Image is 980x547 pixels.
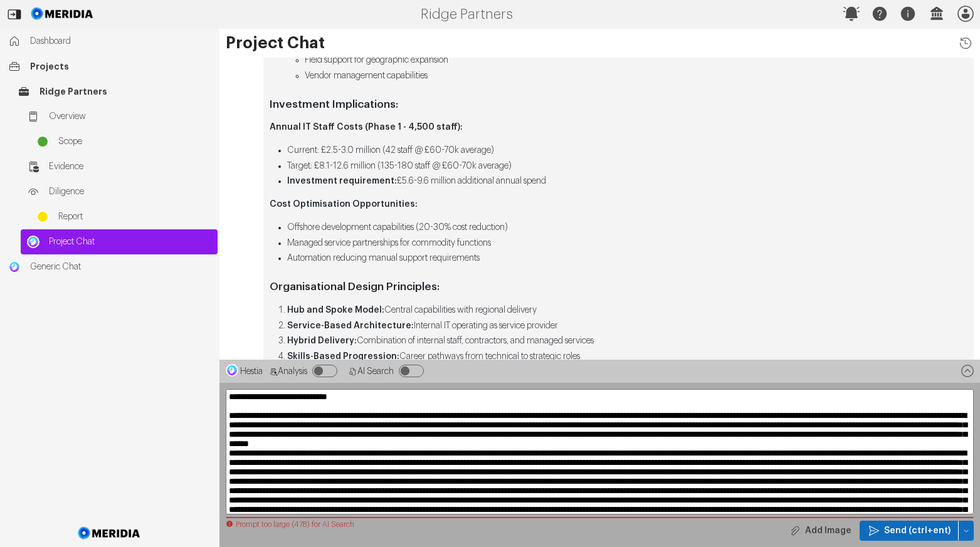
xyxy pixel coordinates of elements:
[269,367,278,376] svg: Analysis
[58,211,211,223] span: Report
[27,236,40,248] img: Project Chat
[287,350,967,363] li: Career pathways from technical to strategic roles
[287,335,967,348] li: Combination of internal staff, contractors, and managed services
[49,185,211,198] span: Diligence
[270,281,440,292] strong: Organisational Design Principles:
[287,320,967,333] li: Internal IT operating as service provider
[30,35,211,48] span: Dashboard
[287,160,967,173] li: Target: £8.1-12.6 million (135-180 staff @ £60-70k average)
[49,236,211,248] span: Project Chat
[2,29,218,54] a: Dashboard
[278,367,307,376] span: Analysis
[287,175,967,188] li: £5.6-9.6 million additional annual spend
[287,177,397,185] strong: Investment requirement:
[49,110,211,123] span: Overview
[30,60,211,73] span: Projects
[287,336,357,345] strong: Hybrid Delivery:
[884,524,951,537] span: Send (ctrl+ent)
[30,261,211,273] span: Generic Chat
[58,135,211,148] span: Scope
[357,367,394,376] span: AI Search
[270,123,463,132] strong: Annual IT Staff Costs (Phase 1 - 4,500 staff):
[8,261,21,273] img: Generic Chat
[305,70,967,83] li: Vendor management capabilities
[287,237,967,250] li: Managed service partnerships for commodity functions
[860,521,959,541] button: Send (ctrl+ent)
[2,254,218,279] a: Generic ChatGeneric Chat
[226,519,974,529] div: Prompt too large (478) for AI Search
[40,85,211,98] span: Ridge Partners
[21,229,218,254] a: Project ChatProject Chat
[287,221,967,234] li: Offshore development capabilities (20-30% cost reduction)
[287,321,414,330] strong: Service-Based Architecture:
[2,54,218,79] a: Projects
[287,352,399,361] strong: Skills-Based Progression:
[287,252,967,265] li: Automation reducing manual support requirements
[21,104,218,129] a: Overview
[781,521,860,541] button: Add Image
[30,204,218,229] a: Report
[287,144,967,157] li: Current: £2.5-3.0 million (42 staff @ £60-70k average)
[226,35,974,51] h1: Project Chat
[49,160,211,173] span: Evidence
[11,79,218,104] a: Ridge Partners
[30,129,218,154] a: Scope
[21,179,218,204] a: Diligence
[21,154,218,179] a: Evidence
[287,306,384,315] strong: Hub and Spoke Model:
[76,519,143,547] img: Meridia Logo
[959,521,974,541] button: Send (ctrl+ent)
[349,367,357,376] svg: AI Search
[226,364,238,377] img: Hestia
[270,200,418,209] strong: Cost Optimisation Opportunities:
[270,99,398,110] strong: Investment Implications:
[305,54,967,67] li: Field support for geographic expansion
[287,304,967,317] li: Central capabilities with regional delivery
[240,367,263,376] span: Hestia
